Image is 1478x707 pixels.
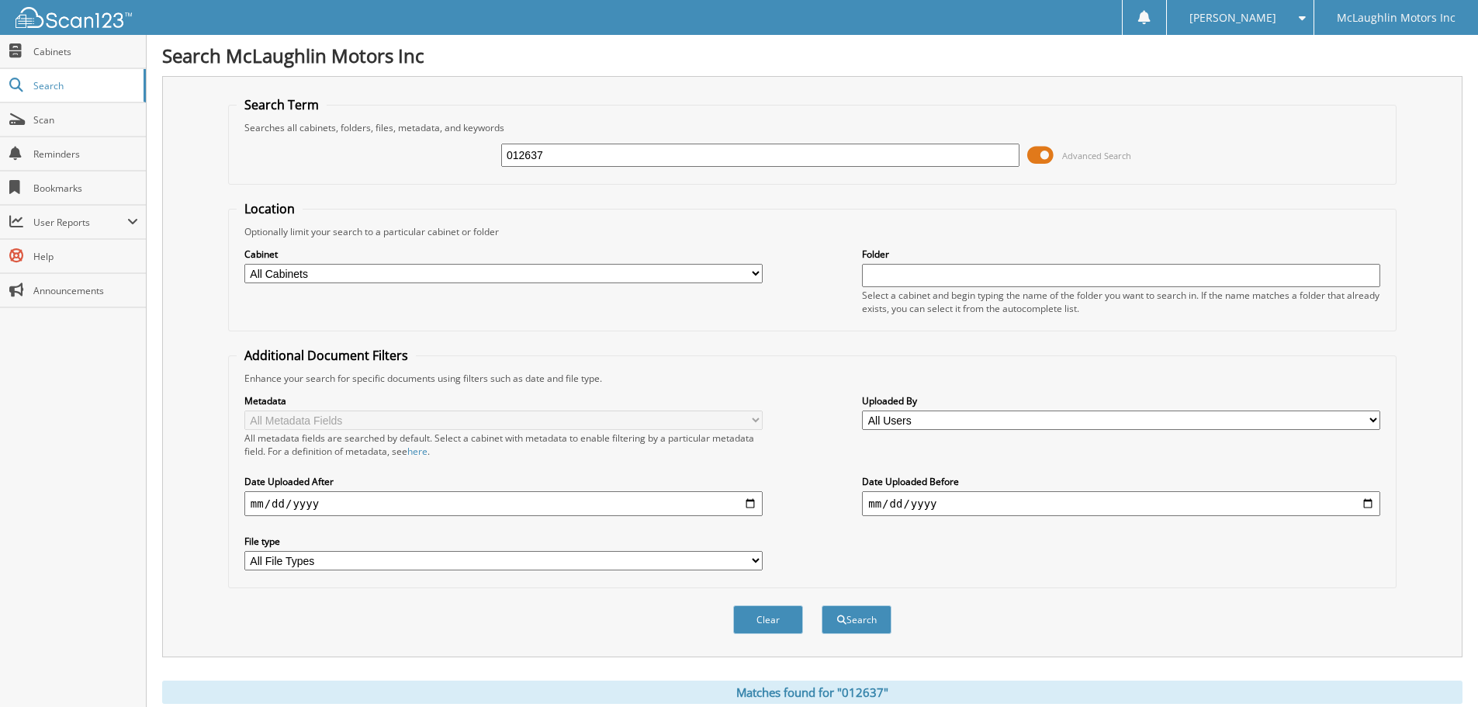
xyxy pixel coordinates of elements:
[1062,150,1131,161] span: Advanced Search
[244,394,763,407] label: Metadata
[33,216,127,229] span: User Reports
[862,491,1380,516] input: end
[162,681,1462,704] div: Matches found for "012637"
[237,96,327,113] legend: Search Term
[237,347,416,364] legend: Additional Document Filters
[162,43,1462,68] h1: Search McLaughlin Motors Inc
[33,113,138,126] span: Scan
[237,372,1388,385] div: Enhance your search for specific documents using filters such as date and file type.
[33,250,138,263] span: Help
[237,225,1388,238] div: Optionally limit your search to a particular cabinet or folder
[862,475,1380,488] label: Date Uploaded Before
[33,45,138,58] span: Cabinets
[244,535,763,548] label: File type
[33,147,138,161] span: Reminders
[244,248,763,261] label: Cabinet
[407,445,427,458] a: here
[33,182,138,195] span: Bookmarks
[244,475,763,488] label: Date Uploaded After
[733,605,803,634] button: Clear
[822,605,891,634] button: Search
[33,79,136,92] span: Search
[237,200,303,217] legend: Location
[1189,13,1276,23] span: [PERSON_NAME]
[1337,13,1456,23] span: McLaughlin Motors Inc
[33,284,138,297] span: Announcements
[237,121,1388,134] div: Searches all cabinets, folders, files, metadata, and keywords
[244,431,763,458] div: All metadata fields are searched by default. Select a cabinet with metadata to enable filtering b...
[16,7,132,28] img: scan123-logo-white.svg
[862,394,1380,407] label: Uploaded By
[862,289,1380,315] div: Select a cabinet and begin typing the name of the folder you want to search in. If the name match...
[244,491,763,516] input: start
[862,248,1380,261] label: Folder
